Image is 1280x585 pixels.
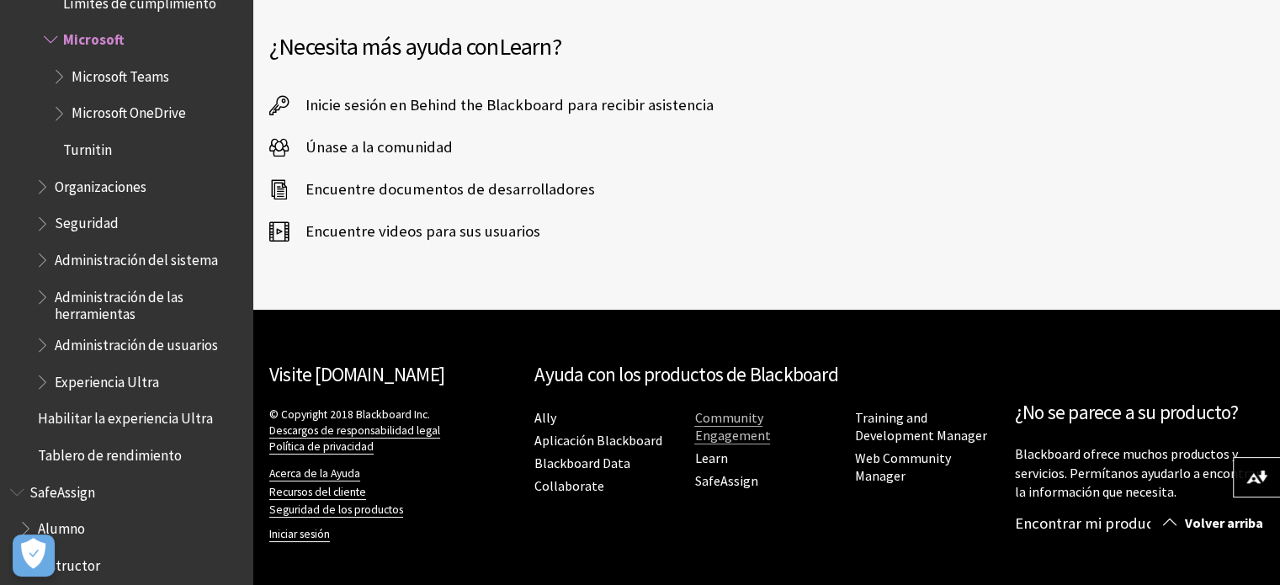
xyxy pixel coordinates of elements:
[72,62,169,85] span: Microsoft Teams
[694,472,757,490] a: SafeAssign
[55,173,146,195] span: Organizaciones
[55,210,119,232] span: Seguridad
[72,99,186,122] span: Microsoft OneDrive
[63,25,125,48] span: Microsoft
[289,219,540,244] span: Encuentre videos para sus usuarios
[38,404,213,427] span: Habilitar la experiencia Ultra
[38,514,85,537] span: Alumno
[38,441,182,464] span: Tablero de rendimiento
[694,449,727,467] a: Learn
[534,360,998,390] h2: Ayuda con los productos de Blackboard
[1150,508,1280,539] a: Volver arriba
[269,135,453,160] a: Únase a la comunidad
[38,551,100,574] span: Instructor
[269,423,440,439] a: Descargos de responsabilidad legal
[63,136,112,158] span: Turnitin
[269,177,595,202] a: Encuentre documentos de desarrolladores
[694,409,770,444] a: Community Engagement
[499,31,552,61] span: Learn
[269,29,767,64] h2: ¿Necesita más ayuda con ?
[55,331,218,354] span: Administración de usuarios
[289,93,714,118] span: Inicie sesión en Behind the Blackboard para recibir asistencia
[534,432,662,449] a: Aplicación Blackboard
[269,439,374,455] a: Política de privacidad
[534,409,556,427] a: Ally
[269,362,444,386] a: Visite [DOMAIN_NAME]
[29,478,95,501] span: SafeAssign
[534,455,630,472] a: Blackboard Data
[855,409,987,444] a: Training and Development Manager
[534,477,604,495] a: Collaborate
[269,466,360,481] a: Acerca de la Ayuda
[55,246,218,269] span: Administración del sistema
[855,449,951,485] a: Web Community Manager
[289,135,453,160] span: Únase a la comunidad
[269,93,714,118] a: Inicie sesión en Behind the Blackboard para recibir asistencia
[269,219,540,244] a: Encuentre videos para sus usuarios
[1015,398,1263,428] h2: ¿No se parece a su producto?
[269,485,366,500] a: Recursos del cliente
[13,534,55,577] button: Abrir preferencias
[1015,444,1263,501] p: Blackboard ofrece muchos productos y servicios. Permítanos ayudarlo a encontrar la información qu...
[269,527,330,542] a: Iniciar sesión
[269,407,518,455] p: © Copyright 2018 Blackboard Inc.
[289,177,595,202] span: Encuentre documentos de desarrolladores
[1015,513,1168,533] a: Encontrar mi producto
[269,503,403,518] a: Seguridad de los productos
[55,283,241,322] span: Administración de las herramientas
[55,368,159,391] span: Experiencia Ultra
